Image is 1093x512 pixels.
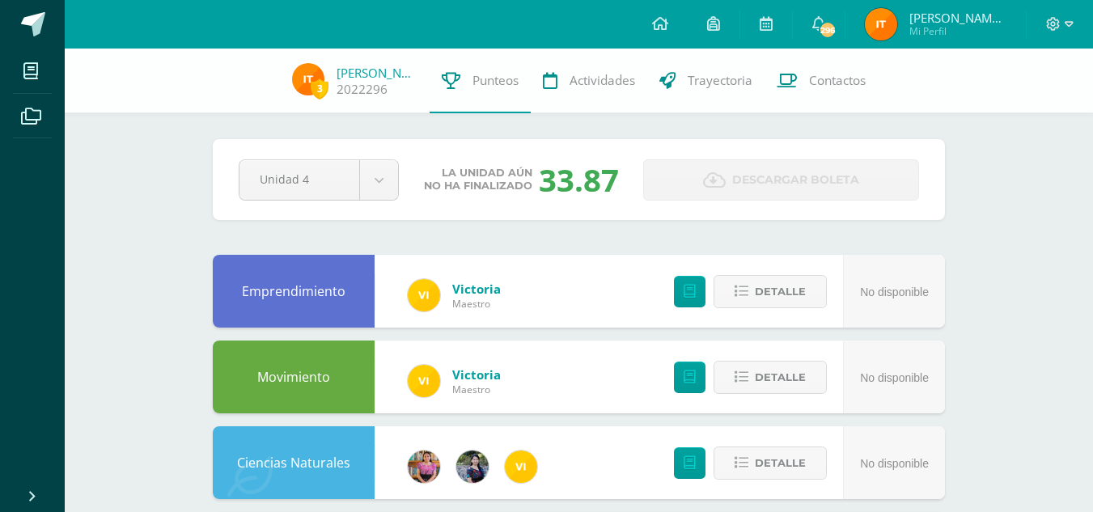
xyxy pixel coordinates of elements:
[755,362,806,392] span: Detalle
[714,275,827,308] button: Detalle
[408,365,440,397] img: f428c1eda9873657749a26557ec094a8.png
[452,297,501,311] span: Maestro
[714,446,827,480] button: Detalle
[424,167,532,193] span: La unidad aún no ha finalizado
[213,426,375,499] div: Ciencias Naturales
[408,279,440,311] img: f428c1eda9873657749a26557ec094a8.png
[452,383,501,396] span: Maestro
[809,72,866,89] span: Contactos
[292,63,324,95] img: 2e9751886809ccb131ccb14e8002cfd8.png
[860,457,929,470] span: No disponible
[755,277,806,307] span: Detalle
[472,72,519,89] span: Punteos
[688,72,752,89] span: Trayectoria
[337,65,417,81] a: [PERSON_NAME]
[732,160,859,200] span: Descargar boleta
[755,448,806,478] span: Detalle
[213,255,375,328] div: Emprendimiento
[714,361,827,394] button: Detalle
[337,81,388,98] a: 2022296
[860,286,929,298] span: No disponible
[311,78,328,99] span: 3
[452,366,501,383] a: Victoria
[213,341,375,413] div: Movimiento
[909,10,1006,26] span: [PERSON_NAME] [PERSON_NAME]
[909,24,1006,38] span: Mi Perfil
[430,49,531,113] a: Punteos
[531,49,647,113] a: Actividades
[765,49,878,113] a: Contactos
[865,8,897,40] img: 2e9751886809ccb131ccb14e8002cfd8.png
[860,371,929,384] span: No disponible
[452,281,501,297] a: Victoria
[456,451,489,483] img: b2b209b5ecd374f6d147d0bc2cef63fa.png
[408,451,440,483] img: e8319d1de0642b858999b202df7e829e.png
[647,49,765,113] a: Trayectoria
[239,160,398,200] a: Unidad 4
[260,160,339,198] span: Unidad 4
[570,72,635,89] span: Actividades
[505,451,537,483] img: f428c1eda9873657749a26557ec094a8.png
[539,159,619,201] div: 33.87
[819,21,837,39] span: 296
